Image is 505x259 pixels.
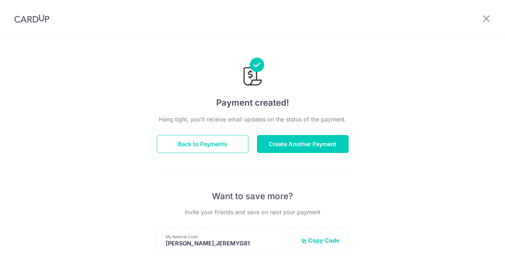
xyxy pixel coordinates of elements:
button: Create Another Payment [257,135,349,153]
p: Hang tight, you’ll receive email updates on the status of the payment. [157,115,349,124]
p: My Referral Code [166,234,295,240]
p: [PERSON_NAME],JEREMYG81 [166,240,295,247]
button: Back to Payments [157,135,248,153]
img: CardUp [14,14,49,23]
button: Copy Code [301,237,340,244]
img: Payments [241,58,264,88]
p: Invite your friends and save on next your payment [157,208,349,216]
p: Want to save more? [157,191,349,202]
h4: Payment created! [157,96,349,109]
